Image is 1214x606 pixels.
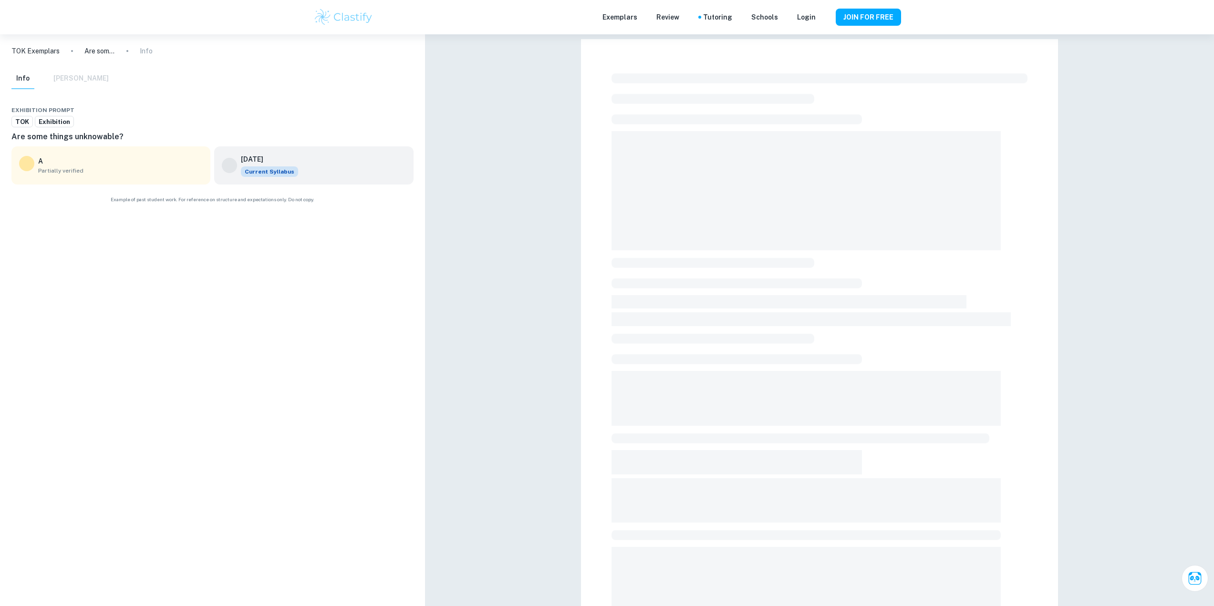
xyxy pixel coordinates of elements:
[602,12,637,22] p: Exemplars
[241,166,298,177] span: Current Syllabus
[11,131,414,143] h6: Are some things unknowable?
[751,12,778,22] a: Schools
[11,196,414,203] span: Example of past student work. For reference on structure and expectations only. Do not copy.
[406,104,414,116] div: Report issue
[12,117,32,127] span: TOK
[35,116,74,128] a: Exhibition
[836,9,901,26] button: JOIN FOR FREE
[11,68,34,89] button: Info
[656,12,679,22] p: Review
[703,12,732,22] a: Tutoring
[140,46,153,56] p: Info
[1182,565,1208,592] button: Ask Clai
[797,12,816,22] a: Login
[11,46,60,56] a: TOK Exemplars
[396,104,404,116] div: Bookmark
[377,104,385,116] div: Share
[313,8,374,27] img: Clastify logo
[823,15,828,20] button: Help and Feedback
[11,116,33,128] a: TOK
[35,117,73,127] span: Exhibition
[387,104,394,116] div: Download
[11,106,74,114] span: Exhibition Prompt
[241,154,291,164] h6: [DATE]
[84,46,115,56] p: Are some things unknowable?
[38,156,43,166] p: A
[241,166,298,177] div: This exemplar is based on the current syllabus. Feel free to refer to it for inspiration/ideas wh...
[38,166,203,175] span: Partially verified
